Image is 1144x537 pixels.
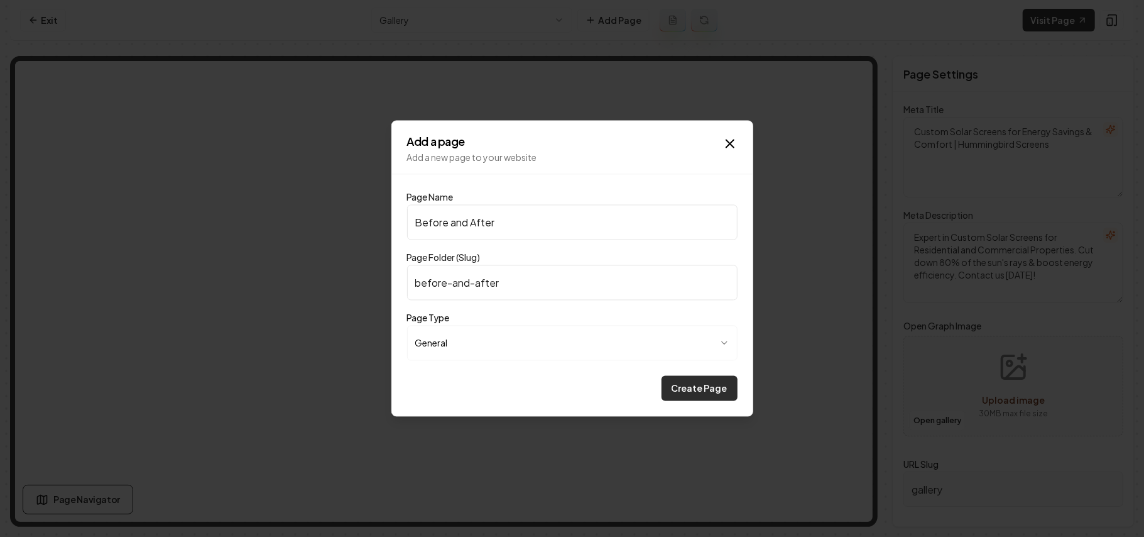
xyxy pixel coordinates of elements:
p: Add a new page to your website [407,152,738,164]
label: Page Name [407,192,454,203]
label: Page Folder (Slug) [407,252,481,263]
h2: Add a page [407,136,738,148]
input: example.com/my-new-page [407,265,738,301]
label: Page Type [407,313,450,324]
button: Create Page [662,376,738,401]
input: My New Page [407,205,738,240]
